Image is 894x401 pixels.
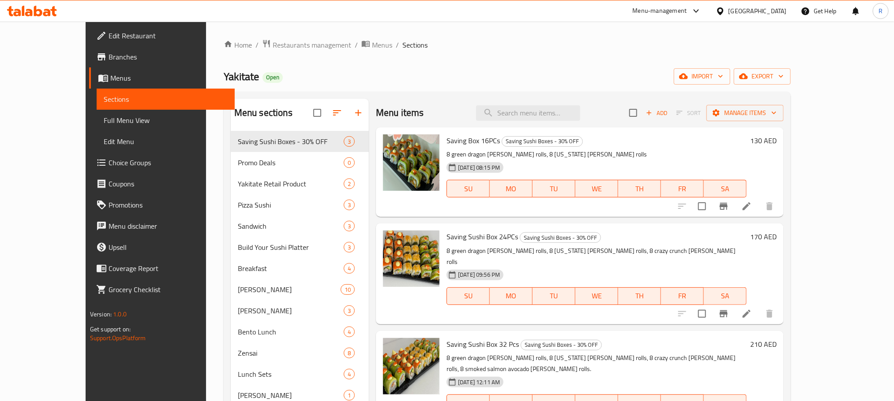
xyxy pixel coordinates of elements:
[104,115,228,126] span: Full Menu View
[238,221,344,231] div: Sandwich
[90,308,112,320] span: Version:
[344,137,354,146] span: 3
[231,194,369,215] div: Pizza Sushi3
[238,157,344,168] div: Promo Deals
[455,271,503,279] span: [DATE] 09:56 PM
[238,136,344,147] div: Saving Sushi Boxes - 30% OFF
[714,108,777,119] span: Manage items
[109,221,228,231] span: Menu disclaimer
[238,263,344,274] span: Breakfast
[89,258,235,279] a: Coverage Report
[344,136,355,147] div: items
[759,196,780,217] button: delete
[89,279,235,300] a: Grocery Checklist
[344,200,355,210] div: items
[90,323,131,335] span: Get support on:
[109,157,228,168] span: Choice Groups
[396,40,399,50] li: /
[520,233,601,243] span: Saving Sushi Boxes - 30% OFF
[706,105,784,121] button: Manage items
[645,108,669,118] span: Add
[447,149,747,160] p: 8 green dragon [PERSON_NAME] rolls, 8 [US_STATE] [PERSON_NAME] rolls
[729,6,787,16] div: [GEOGRAPHIC_DATA]
[238,369,344,379] span: Lunch Sets
[231,237,369,258] div: Build Your Sushi Platter3
[376,106,424,119] h2: Menu items
[713,196,734,217] button: Branch-specific-item
[536,290,572,302] span: TU
[238,200,344,210] span: Pizza Sushi
[97,131,235,152] a: Edit Menu
[665,290,700,302] span: FR
[348,102,369,123] button: Add section
[704,180,747,197] button: SA
[344,328,354,336] span: 4
[575,287,618,305] button: WE
[455,378,503,386] span: [DATE] 12:11 AM
[402,40,428,50] span: Sections
[713,303,734,324] button: Branch-specific-item
[238,242,344,252] span: Build Your Sushi Platter
[520,232,601,243] div: Saving Sushi Boxes - 30% OFF
[674,68,730,85] button: import
[622,182,657,195] span: TH
[89,237,235,258] a: Upsell
[238,348,344,358] span: Zensai
[263,72,283,83] div: Open
[447,353,747,375] p: 8 green dragon [PERSON_NAME] rolls, 8 [US_STATE] [PERSON_NAME] rolls, 8 crazy crunch [PERSON_NAME...
[231,279,369,300] div: [PERSON_NAME]10
[104,94,228,104] span: Sections
[344,221,355,231] div: items
[238,327,344,337] div: Bento Lunch
[231,321,369,342] div: Bento Lunch4
[521,340,601,350] span: Saving Sushi Boxes - 30% OFF
[341,284,355,295] div: items
[89,194,235,215] a: Promotions
[759,303,780,324] button: delete
[344,348,355,358] div: items
[327,102,348,123] span: Sort sections
[89,46,235,67] a: Branches
[344,201,354,209] span: 3
[97,110,235,131] a: Full Menu View
[238,178,344,189] span: Yakitate Retail Product
[707,290,743,302] span: SA
[493,290,529,302] span: MO
[231,152,369,173] div: Promo Deals0
[224,40,252,50] a: Home
[262,39,351,51] a: Restaurants management
[344,242,355,252] div: items
[624,104,642,122] span: Select section
[579,182,615,195] span: WE
[455,163,503,172] span: [DATE] 08:15 PM
[447,180,490,197] button: SU
[344,370,354,379] span: 4
[341,286,354,294] span: 10
[502,136,582,146] span: Saving Sushi Boxes - 30% OFF
[618,180,661,197] button: TH
[575,180,618,197] button: WE
[383,134,439,191] img: Saving Box 16PCs
[238,390,344,401] span: [PERSON_NAME]
[661,180,704,197] button: FR
[231,364,369,385] div: Lunch Sets4
[521,340,602,350] div: Saving Sushi Boxes - 30% OFF
[109,178,228,189] span: Coupons
[224,67,259,86] span: Yakitate
[109,284,228,295] span: Grocery Checklist
[750,338,777,350] h6: 210 AED
[109,52,228,62] span: Branches
[355,40,358,50] li: /
[89,67,235,89] a: Menus
[447,134,500,147] span: Saving Box 16PCs
[490,180,533,197] button: MO
[344,327,355,337] div: items
[231,131,369,152] div: Saving Sushi Boxes - 30% OFF3
[90,332,146,344] a: Support.OpsPlatform
[231,342,369,364] div: Zensai8
[447,338,519,351] span: Saving Sushi Box 32 Pcs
